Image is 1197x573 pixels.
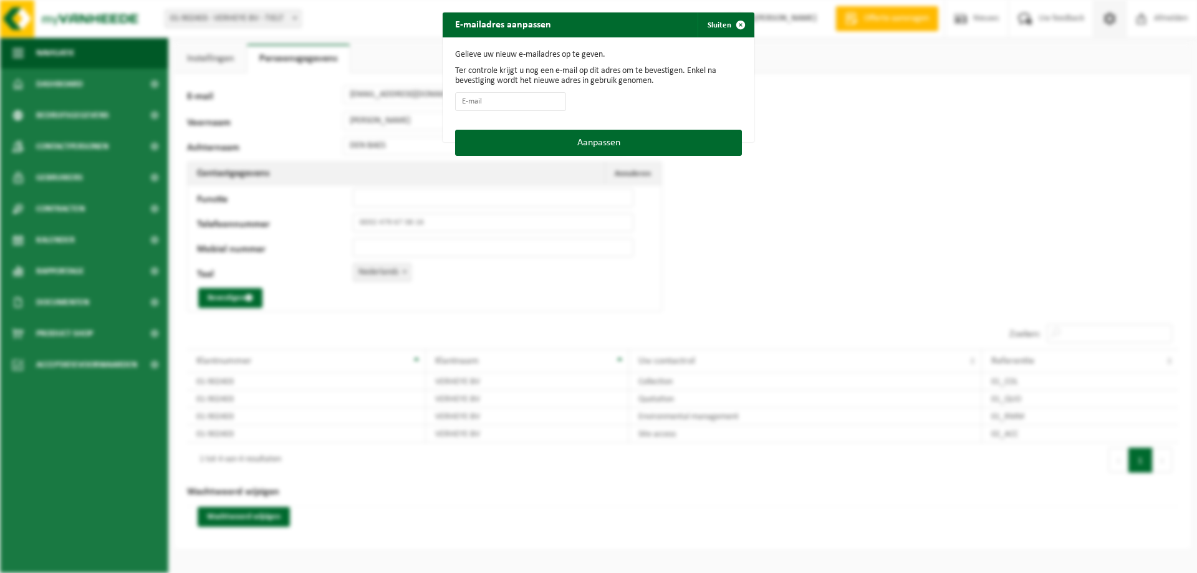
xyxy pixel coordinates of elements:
[455,92,566,111] input: E-mail
[443,12,564,36] h2: E-mailadres aanpassen
[455,130,742,156] button: Aanpassen
[455,50,742,60] p: Gelieve uw nieuw e-mailadres op te geven.
[698,12,753,37] button: Sluiten
[455,66,742,86] p: Ter controle krijgt u nog een e-mail op dit adres om te bevestigen. Enkel na bevestiging wordt he...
